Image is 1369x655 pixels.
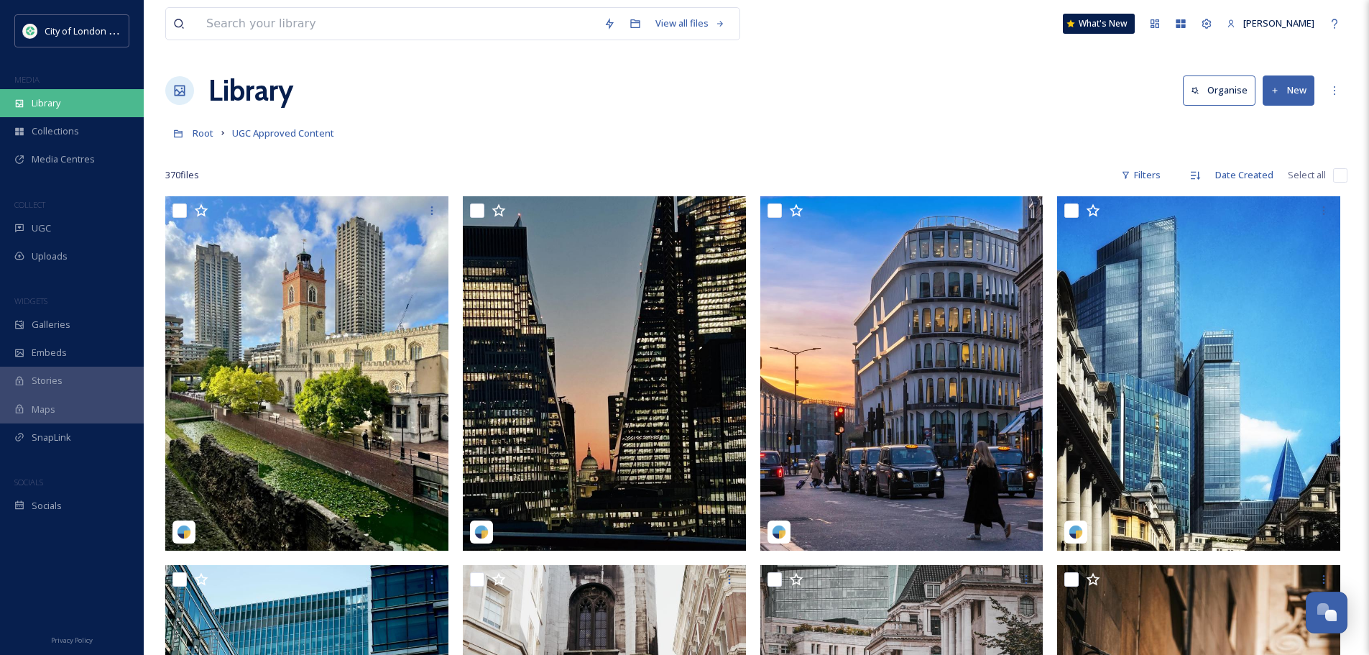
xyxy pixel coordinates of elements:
[1306,592,1347,633] button: Open Chat
[32,124,79,138] span: Collections
[32,221,51,235] span: UGC
[14,74,40,85] span: MEDIA
[1183,75,1255,105] button: Organise
[165,168,199,182] span: 370 file s
[1243,17,1314,29] span: [PERSON_NAME]
[1063,14,1135,34] a: What's New
[1069,525,1083,539] img: snapsea-logo.png
[32,318,70,331] span: Galleries
[772,525,786,539] img: snapsea-logo.png
[193,127,213,139] span: Root
[32,431,71,444] span: SnapLink
[760,196,1043,551] img: sarahlaurenphotos-2881182.jpg
[193,124,213,142] a: Root
[32,96,60,110] span: Library
[199,8,596,40] input: Search your library
[1057,196,1340,551] img: frencheye-18112891072530836.jpeg
[32,374,63,388] span: Stories
[177,525,191,539] img: snapsea-logo.png
[1220,9,1322,37] a: [PERSON_NAME]
[14,199,45,210] span: COLLECT
[45,24,160,37] span: City of London Corporation
[165,196,448,551] img: meetmrslondoner-18337721041206921.jpeg
[32,403,55,416] span: Maps
[51,636,93,645] span: Privacy Policy
[51,631,93,648] a: Privacy Policy
[1263,75,1314,105] button: New
[474,525,489,539] img: snapsea-logo.png
[648,9,732,37] a: View all files
[14,296,47,306] span: WIDGETS
[208,69,293,112] a: Library
[232,124,334,142] a: UGC Approved Content
[1288,168,1326,182] span: Select all
[232,127,334,139] span: UGC Approved Content
[463,196,746,551] img: mrkwokman-3159594.jpg
[23,24,37,38] img: 354633849_641918134643224_7365946917959491822_n.jpg
[1114,161,1168,189] div: Filters
[1208,161,1281,189] div: Date Created
[32,499,62,513] span: Socials
[32,249,68,263] span: Uploads
[32,346,67,359] span: Embeds
[32,152,95,166] span: Media Centres
[14,477,43,487] span: SOCIALS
